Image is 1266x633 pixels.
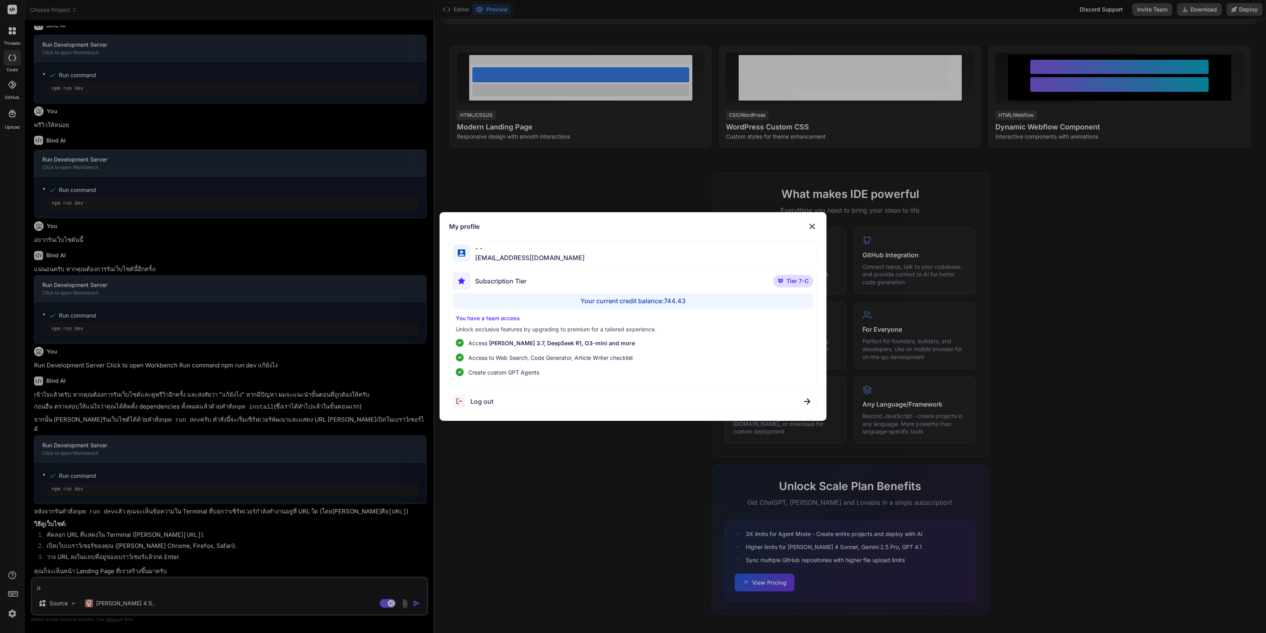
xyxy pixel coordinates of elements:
span: [PERSON_NAME] 3.7, DeepSeek R1, O3-mini and more [489,340,635,346]
p: Access [468,339,635,347]
img: logout [453,395,470,408]
span: Log out [470,397,493,406]
span: [EMAIL_ADDRESS][DOMAIN_NAME] [470,253,585,262]
span: Tier 7-C [787,277,809,285]
div: Your current credit balance: 744.43 [453,293,813,309]
img: checklist [456,368,464,376]
span: Create custom GPT Agents [468,368,539,376]
img: close [807,222,817,231]
p: You have a team access [456,314,810,322]
span: - - [470,243,585,253]
img: premium [778,279,783,283]
img: checklist [456,354,464,361]
img: subscription [453,272,470,290]
img: profile [458,249,465,257]
h1: My profile [449,222,479,231]
img: checklist [456,339,464,347]
p: Unlock exclusive features by upgrading to premium for a tailored experience. [456,325,810,333]
img: close [804,398,810,405]
span: Access to Web Search, Code Generator, Article Writer checklist [468,354,633,362]
span: Subscription Tier [475,276,527,286]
